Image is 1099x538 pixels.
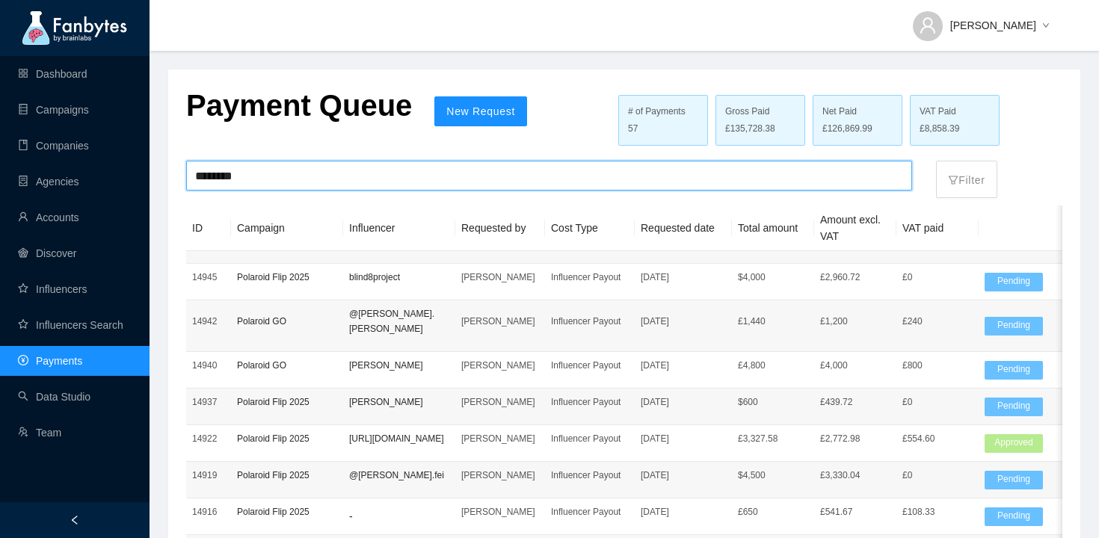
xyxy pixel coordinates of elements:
[461,468,539,483] p: [PERSON_NAME]
[551,358,629,373] p: Influencer Payout
[349,306,449,336] p: @[PERSON_NAME].[PERSON_NAME]
[820,504,890,519] p: £541.67
[902,314,973,329] p: £240
[18,68,87,80] a: appstoreDashboard
[738,504,808,519] p: £ 650
[237,270,337,285] p: Polaroid Flip 2025
[551,431,629,446] p: Influencer Payout
[920,122,959,136] span: £8,858.39
[551,270,629,285] p: Influencer Payout
[822,122,872,136] span: £126,869.99
[192,314,225,329] p: 14942
[901,7,1062,31] button: [PERSON_NAME]down
[902,468,973,483] p: £0
[186,87,412,123] p: Payment Queue
[461,431,539,446] p: [PERSON_NAME]
[237,358,337,373] p: Polaroid GO
[985,434,1043,453] span: Approved
[70,515,80,525] span: left
[237,468,337,483] p: Polaroid Flip 2025
[950,17,1036,34] span: [PERSON_NAME]
[919,16,937,34] span: user
[349,468,449,483] p: @[PERSON_NAME].fei
[18,104,89,116] a: databaseCampaigns
[936,161,997,198] button: filterFilter
[18,391,90,403] a: searchData Studio
[641,395,726,409] p: [DATE]
[628,123,638,134] span: 57
[896,205,979,251] th: VAT paid
[461,358,539,373] p: [PERSON_NAME]
[725,122,775,136] span: £135,728.38
[343,498,455,535] td: -
[18,355,82,367] a: pay-circlePayments
[349,270,449,285] p: blind8project
[343,205,455,251] th: Influencer
[985,361,1043,380] span: Pending
[635,205,732,251] th: Requested date
[237,395,337,409] p: Polaroid Flip 2025
[902,395,973,409] p: £0
[18,319,123,331] a: starInfluencers Search
[725,105,795,119] div: Gross Paid
[985,273,1043,291] span: Pending
[18,427,61,439] a: usergroup-addTeam
[461,270,539,285] p: [PERSON_NAME]
[18,247,76,259] a: radar-chartDiscover
[738,431,808,446] p: £ 3,327.58
[641,270,726,285] p: [DATE]
[186,205,231,251] th: ID
[732,205,814,251] th: Total amount
[192,504,225,519] p: 14916
[237,431,337,446] p: Polaroid Flip 2025
[461,314,539,329] p: [PERSON_NAME]
[18,283,87,295] a: starInfluencers
[18,176,79,188] a: containerAgencies
[985,507,1043,526] span: Pending
[434,96,527,126] button: New Request
[985,317,1043,336] span: Pending
[641,358,726,373] p: [DATE]
[920,105,990,119] div: VAT Paid
[738,395,808,409] p: $ 600
[820,468,890,483] p: £3,330.04
[192,395,225,409] p: 14937
[231,205,343,251] th: Campaign
[551,314,629,329] p: Influencer Payout
[820,270,890,285] p: £2,960.72
[902,270,973,285] p: £0
[948,175,958,185] span: filter
[738,468,808,483] p: $ 4,500
[192,358,225,373] p: 14940
[902,504,973,519] p: £108.33
[349,358,449,373] p: [PERSON_NAME]
[641,468,726,483] p: [DATE]
[551,504,629,519] p: Influencer Payout
[641,504,726,519] p: [DATE]
[641,314,726,329] p: [DATE]
[985,471,1043,489] span: Pending
[349,395,449,409] p: [PERSON_NAME]
[814,205,896,251] th: Amount excl. VAT
[1042,22,1050,31] span: down
[551,395,629,409] p: Influencer Payout
[349,431,449,446] p: [URL][DOMAIN_NAME]
[948,164,985,188] p: Filter
[820,358,890,373] p: £4,000
[237,314,337,329] p: Polaroid GO
[822,105,893,119] div: Net Paid
[738,270,808,285] p: $ 4,000
[902,358,973,373] p: £800
[820,431,890,446] p: £2,772.98
[641,431,726,446] p: [DATE]
[461,504,539,519] p: [PERSON_NAME]
[628,105,698,119] div: # of Payments
[820,395,890,409] p: £439.72
[237,504,337,519] p: Polaroid Flip 2025
[461,395,539,409] p: [PERSON_NAME]
[738,314,808,329] p: £ 1,440
[738,358,808,373] p: £ 4,800
[18,211,79,223] a: userAccounts
[192,431,225,446] p: 14922
[985,398,1043,416] span: Pending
